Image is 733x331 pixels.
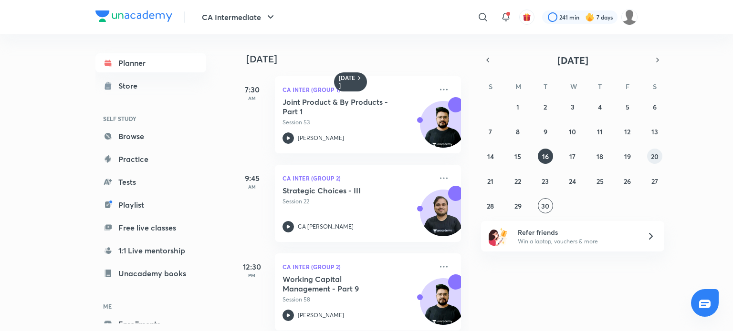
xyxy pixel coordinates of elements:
h5: 9:45 [233,172,271,184]
img: Avatar [420,195,466,241]
button: September 3, 2025 [565,99,580,114]
h5: Joint Product & By Products - Part 1 [283,97,401,116]
button: September 13, 2025 [647,124,662,139]
abbr: Thursday [598,82,602,91]
p: Session 22 [283,197,432,206]
button: September 7, 2025 [483,124,498,139]
abbr: September 7, 2025 [489,127,492,136]
abbr: September 10, 2025 [569,127,576,136]
p: Session 58 [283,295,432,304]
button: September 21, 2025 [483,173,498,189]
abbr: September 6, 2025 [653,102,657,111]
a: Store [95,76,206,95]
abbr: September 18, 2025 [597,152,603,161]
abbr: September 22, 2025 [514,177,521,186]
img: streak [585,12,595,22]
h5: Strategic Choices - III [283,186,401,195]
abbr: September 8, 2025 [516,127,520,136]
p: Win a laptop, vouchers & more [518,237,635,246]
abbr: Monday [515,82,521,91]
img: Avatar [420,106,466,152]
abbr: September 5, 2025 [626,102,629,111]
button: September 10, 2025 [565,124,580,139]
a: Planner [95,53,206,72]
p: CA Inter (Group 2) [283,261,432,272]
p: [PERSON_NAME] [298,134,344,142]
img: dhanak [621,9,638,25]
button: September 11, 2025 [592,124,607,139]
a: Practice [95,150,206,169]
button: September 23, 2025 [538,173,553,189]
abbr: September 26, 2025 [624,177,631,186]
abbr: September 9, 2025 [544,127,547,136]
a: Unacademy books [95,264,206,283]
button: September 14, 2025 [483,149,498,164]
h5: 7:30 [233,84,271,95]
a: 1:1 Live mentorship [95,241,206,260]
h6: ME [95,298,206,314]
abbr: September 28, 2025 [487,201,494,211]
button: September 9, 2025 [538,124,553,139]
abbr: September 13, 2025 [651,127,658,136]
abbr: September 2, 2025 [544,102,547,111]
button: September 20, 2025 [647,149,662,164]
button: September 24, 2025 [565,173,580,189]
button: September 16, 2025 [538,149,553,164]
p: [PERSON_NAME] [298,311,344,320]
abbr: September 11, 2025 [597,127,603,136]
p: AM [233,184,271,190]
abbr: September 24, 2025 [569,177,576,186]
abbr: September 30, 2025 [541,201,549,211]
img: referral [489,227,508,246]
a: Free live classes [95,218,206,237]
h5: 12:30 [233,261,271,272]
button: September 26, 2025 [620,173,635,189]
abbr: September 29, 2025 [514,201,522,211]
button: September 18, 2025 [592,149,607,164]
abbr: September 19, 2025 [624,152,631,161]
button: September 15, 2025 [510,149,525,164]
abbr: September 15, 2025 [514,152,521,161]
abbr: Saturday [653,82,657,91]
p: CA Inter (Group 2) [283,172,432,184]
abbr: September 16, 2025 [542,152,549,161]
a: Tests [95,172,206,191]
a: Browse [95,127,206,146]
button: [DATE] [494,53,651,67]
p: CA [PERSON_NAME] [298,222,354,231]
button: September 5, 2025 [620,99,635,114]
abbr: September 23, 2025 [542,177,549,186]
button: September 12, 2025 [620,124,635,139]
button: avatar [519,10,534,25]
abbr: September 1, 2025 [516,102,519,111]
abbr: Wednesday [570,82,577,91]
a: Company Logo [95,10,172,24]
h4: [DATE] [246,53,471,65]
a: Playlist [95,195,206,214]
button: September 22, 2025 [510,173,525,189]
abbr: September 14, 2025 [487,152,494,161]
abbr: Tuesday [544,82,547,91]
abbr: September 27, 2025 [651,177,658,186]
p: CA Inter (Group 1) [283,84,432,95]
abbr: September 3, 2025 [571,102,575,111]
button: September 27, 2025 [647,173,662,189]
abbr: September 21, 2025 [487,177,493,186]
img: avatar [523,13,531,21]
button: September 8, 2025 [510,124,525,139]
p: AM [233,95,271,101]
button: September 25, 2025 [592,173,607,189]
h6: Refer friends [518,227,635,237]
abbr: Sunday [489,82,492,91]
h5: Working Capital Management - Part 9 [283,274,401,293]
img: Avatar [420,283,466,329]
button: September 19, 2025 [620,149,635,164]
button: September 4, 2025 [592,99,607,114]
button: September 1, 2025 [510,99,525,114]
button: September 30, 2025 [538,198,553,213]
button: CA Intermediate [196,8,282,27]
img: Company Logo [95,10,172,22]
abbr: September 25, 2025 [597,177,604,186]
abbr: September 20, 2025 [651,152,659,161]
p: PM [233,272,271,278]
